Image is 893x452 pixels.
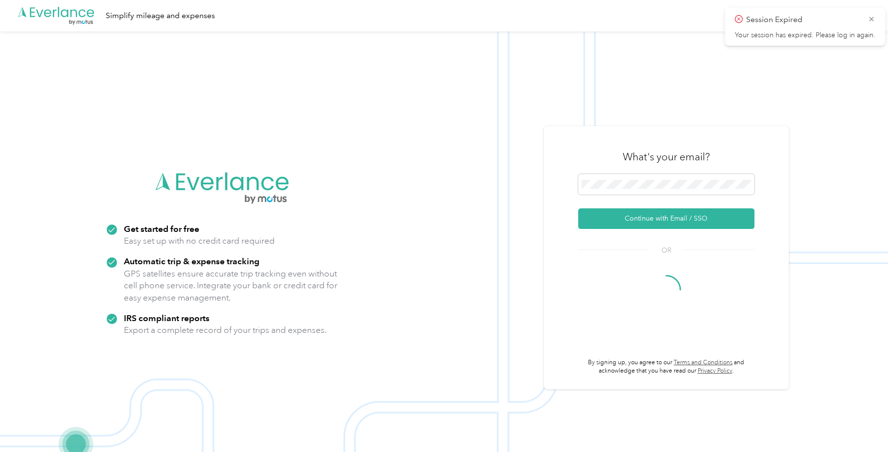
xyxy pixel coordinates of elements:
button: Continue with Email / SSO [578,208,754,229]
p: Easy set up with no credit card required [124,235,275,247]
strong: Get started for free [124,224,199,234]
a: Privacy Policy [698,367,732,375]
a: Terms and Conditions [674,359,732,366]
p: By signing up, you agree to our and acknowledge that you have read our . [578,358,754,376]
p: Your session has expired. Please log in again. [735,31,875,40]
strong: IRS compliant reports [124,313,210,323]
h3: What's your email? [623,150,710,164]
p: Export a complete record of your trips and expenses. [124,324,327,336]
p: GPS satellites ensure accurate trip tracking even without cell phone service. Integrate your bank... [124,268,338,304]
strong: Automatic trip & expense tracking [124,256,259,266]
div: Simplify mileage and expenses [106,10,215,22]
span: OR [649,245,683,255]
p: Session Expired [746,14,861,26]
